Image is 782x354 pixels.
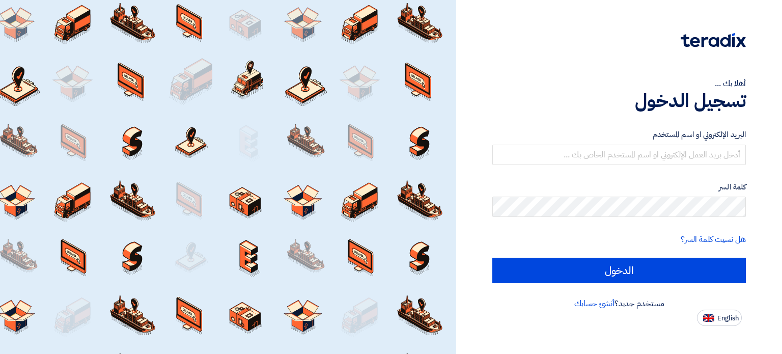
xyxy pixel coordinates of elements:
[492,129,746,141] label: البريد الإلكتروني او اسم المستخدم
[492,181,746,193] label: كلمة السر
[492,90,746,112] h1: تسجيل الدخول
[492,145,746,165] input: أدخل بريد العمل الإلكتروني او اسم المستخدم الخاص بك ...
[703,314,714,322] img: en-US.png
[492,297,746,310] div: مستخدم جديد؟
[492,258,746,283] input: الدخول
[717,315,739,322] span: English
[681,233,746,246] a: هل نسيت كلمة السر؟
[574,297,615,310] a: أنشئ حسابك
[492,77,746,90] div: أهلا بك ...
[681,33,746,47] img: Teradix logo
[697,310,742,326] button: English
